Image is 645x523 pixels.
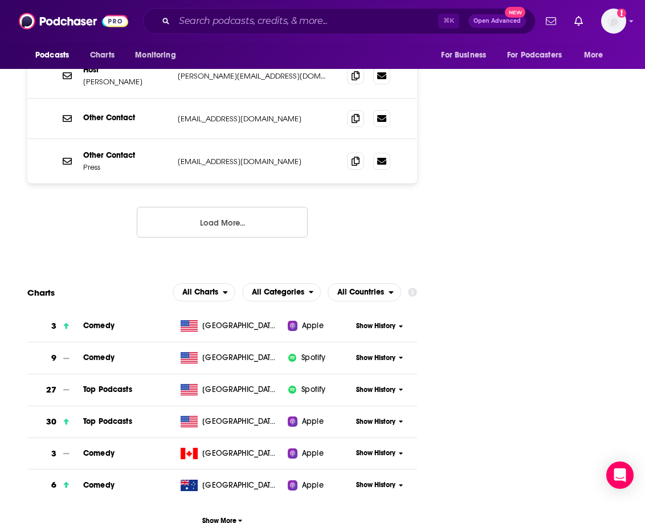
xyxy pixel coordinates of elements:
a: Comedy [83,353,115,362]
a: [GEOGRAPHIC_DATA] [176,352,288,363]
button: open menu [500,44,578,66]
span: For Business [441,47,486,63]
h3: 3 [51,447,56,460]
h3: 6 [51,479,56,492]
span: Show History [356,480,395,490]
button: open menu [242,283,321,301]
button: Show profile menu [601,9,626,34]
h2: Categories [242,283,321,301]
h2: Platforms [173,283,235,301]
button: Show History [350,321,409,331]
span: United States [202,384,276,395]
button: open menu [576,44,618,66]
a: 3 [27,438,83,469]
p: [EMAIL_ADDRESS][DOMAIN_NAME] [178,157,329,166]
button: Open AdvancedNew [468,14,526,28]
a: Apple [288,320,350,332]
h3: 3 [51,320,56,333]
svg: Add a profile image [617,9,626,18]
span: Comedy [83,480,115,490]
a: Charts [83,44,121,66]
p: [PERSON_NAME][EMAIL_ADDRESS][DOMAIN_NAME] [178,71,329,81]
img: Podchaser - Follow, Share and Rate Podcasts [19,10,128,32]
button: Show History [350,417,409,427]
button: open menu [27,44,84,66]
p: Press [83,162,169,172]
span: Show History [356,353,395,363]
a: 30 [27,406,83,438]
span: Apple [302,320,324,332]
p: [PERSON_NAME] [83,77,169,87]
a: 27 [27,374,83,406]
a: Comedy [83,448,115,458]
a: iconImageSpotify [288,384,350,395]
span: Spotify [301,384,325,395]
a: Apple [288,480,350,491]
span: Logged in as rowan.sullivan [601,9,626,34]
h3: 9 [51,352,56,365]
button: Show History [350,353,409,363]
h3: 30 [46,415,56,428]
span: More [584,47,603,63]
a: [GEOGRAPHIC_DATA] [176,480,288,491]
a: Top Podcasts [83,416,132,426]
span: Australia [202,480,276,491]
a: Show notifications dropdown [541,11,561,31]
a: [GEOGRAPHIC_DATA] [176,384,288,395]
button: Load More... [137,207,308,238]
img: User Profile [601,9,626,34]
a: Top Podcasts [83,385,132,394]
span: Spotify [301,352,325,363]
h2: Charts [27,287,55,298]
span: Apple [302,448,324,459]
input: Search podcasts, credits, & more... [174,12,438,30]
a: iconImageSpotify [288,352,350,363]
span: Apple [302,480,324,491]
p: [EMAIL_ADDRESS][DOMAIN_NAME] [178,114,329,124]
span: Charts [90,47,115,63]
span: United States [202,416,276,427]
a: 6 [27,469,83,501]
a: Comedy [83,321,115,330]
span: For Podcasters [507,47,562,63]
span: United States [202,352,276,363]
span: All Categories [252,288,304,296]
span: Show History [356,321,395,331]
img: iconImage [288,385,297,394]
a: Apple [288,448,350,459]
a: 3 [27,310,83,342]
div: Search podcasts, credits, & more... [143,8,536,34]
button: open menu [127,44,190,66]
button: Show History [350,480,409,490]
span: Show History [356,417,395,427]
a: Show notifications dropdown [570,11,587,31]
button: Show History [350,448,409,458]
span: Apple [302,416,324,427]
span: All Countries [337,288,384,296]
span: ⌘ K [438,14,459,28]
a: [GEOGRAPHIC_DATA] [176,320,288,332]
span: Show History [356,448,395,458]
span: Open Advanced [473,18,521,24]
span: Monitoring [135,47,175,63]
p: Other Contact [83,113,169,122]
span: Canada [202,448,276,459]
a: 9 [27,342,83,374]
p: Host [83,65,169,75]
span: Podcasts [35,47,69,63]
span: New [505,7,525,18]
span: United States [202,320,276,332]
img: iconImage [288,353,297,362]
button: open menu [173,283,235,301]
p: Other Contact [83,150,169,160]
button: Show History [350,385,409,395]
h3: 27 [46,383,56,397]
button: open menu [328,283,401,301]
button: open menu [433,44,500,66]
